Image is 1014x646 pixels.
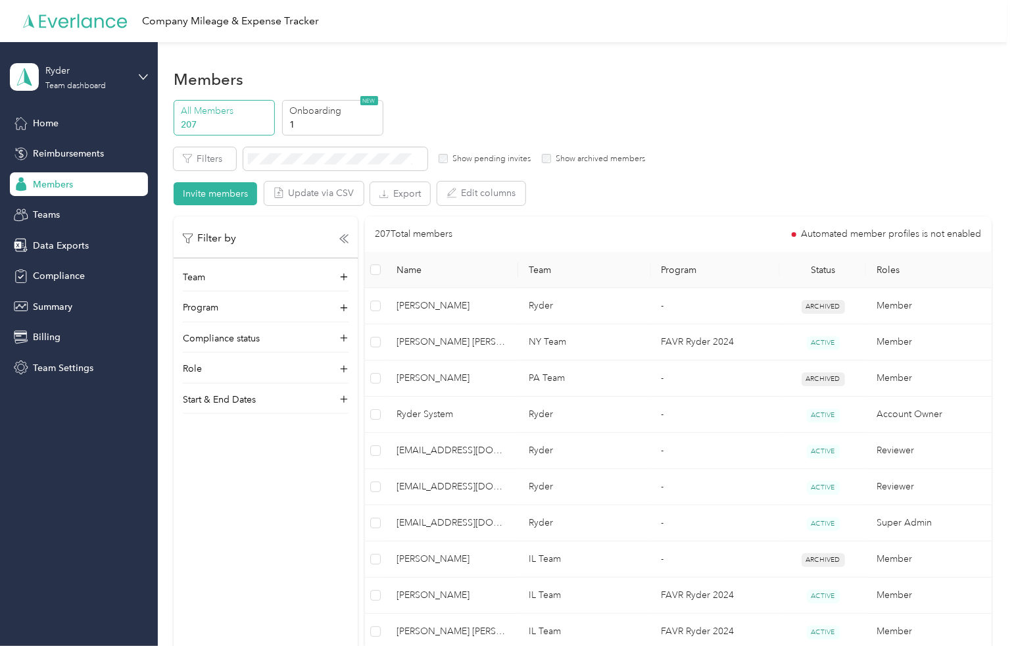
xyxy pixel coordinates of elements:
[780,252,866,288] th: Status
[386,505,518,541] td: oismail@ryder.com
[397,371,508,385] span: [PERSON_NAME]
[807,481,840,495] span: ACTIVE
[174,72,243,86] h1: Members
[386,541,518,578] td: Mitchell T. Goetting
[518,505,650,541] td: Ryder
[551,153,645,165] label: Show archived members
[866,433,999,469] td: Reviewer
[397,299,508,313] span: [PERSON_NAME]
[33,239,89,253] span: Data Exports
[437,182,525,205] button: Edit columns
[807,445,840,459] span: ACTIVE
[518,252,650,288] th: Team
[45,82,106,90] div: Team dashboard
[33,361,93,375] span: Team Settings
[386,288,518,324] td: Andrew S. Saltsgaver
[386,469,518,505] td: favr1+ryder@everlance.com
[518,360,650,397] td: PA Team
[397,516,508,530] span: [EMAIL_ADDRESS][DOMAIN_NAME]
[397,264,508,276] span: Name
[33,116,59,130] span: Home
[866,505,999,541] td: Super Admin
[142,13,319,30] div: Company Mileage & Expense Tracker
[386,397,518,433] td: Ryder System
[518,397,650,433] td: Ryder
[651,541,780,578] td: -
[866,541,999,578] td: Member
[174,147,236,170] button: Filters
[866,360,999,397] td: Member
[651,505,780,541] td: -
[45,64,128,78] div: Ryder
[370,182,430,205] button: Export
[397,443,508,458] span: [EMAIL_ADDRESS][DOMAIN_NAME]
[33,208,60,222] span: Teams
[518,288,650,324] td: Ryder
[866,397,999,433] td: Account Owner
[183,393,256,407] p: Start & End Dates
[866,252,998,288] th: Roles
[183,301,218,314] p: Program
[386,578,518,614] td: Jessica W. Yuen
[386,252,518,288] th: Name
[181,118,271,132] p: 207
[518,433,650,469] td: Ryder
[183,332,260,345] p: Compliance status
[518,324,650,360] td: NY Team
[807,589,840,603] span: ACTIVE
[802,372,845,386] span: ARCHIVED
[518,578,650,614] td: IL Team
[33,330,60,344] span: Billing
[801,230,981,239] span: Automated member profiles is not enabled
[651,360,780,397] td: -
[386,324,518,360] td: Kenyon E. JR. Donhauser
[360,96,378,105] span: NEW
[397,335,508,349] span: [PERSON_NAME] [PERSON_NAME]
[375,227,453,241] p: 207 Total members
[33,147,104,161] span: Reimbursements
[866,578,999,614] td: Member
[183,230,236,247] p: Filter by
[866,288,999,324] td: Member
[807,517,840,531] span: ACTIVE
[940,572,1014,646] iframe: Everlance-gr Chat Button Frame
[397,624,508,639] span: [PERSON_NAME] [PERSON_NAME]
[651,469,780,505] td: -
[264,182,364,205] button: Update via CSV
[802,300,845,314] span: ARCHIVED
[448,153,531,165] label: Show pending invites
[807,336,840,350] span: ACTIVE
[174,182,257,205] button: Invite members
[183,362,202,376] p: Role
[289,118,379,132] p: 1
[397,552,508,566] span: [PERSON_NAME]
[33,300,72,314] span: Summary
[866,324,999,360] td: Member
[807,409,840,422] span: ACTIVE
[651,397,780,433] td: -
[651,288,780,324] td: -
[33,178,73,191] span: Members
[651,578,780,614] td: FAVR Ryder 2024
[33,269,85,283] span: Compliance
[802,553,845,567] span: ARCHIVED
[397,588,508,603] span: [PERSON_NAME]
[289,104,379,118] p: Onboarding
[866,469,999,505] td: Reviewer
[386,433,518,469] td: favr2+ryder@everlance.com
[397,480,508,494] span: [EMAIL_ADDRESS][DOMAIN_NAME]
[651,433,780,469] td: -
[518,469,650,505] td: Ryder
[386,360,518,397] td: Kayla A. Palmer
[651,324,780,360] td: FAVR Ryder 2024
[397,407,508,422] span: Ryder System
[518,541,650,578] td: IL Team
[181,104,271,118] p: All Members
[807,626,840,639] span: ACTIVE
[651,252,780,288] th: Program
[183,270,205,284] p: Team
